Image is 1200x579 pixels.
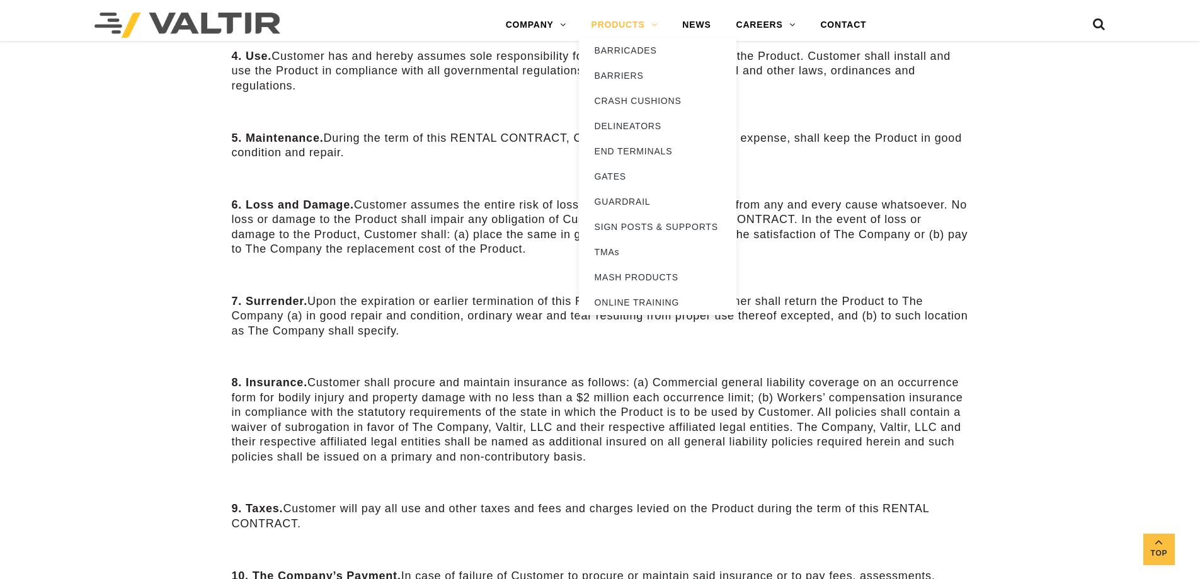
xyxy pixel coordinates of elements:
[232,131,969,161] p: During the term of this RENTAL CONTRACT, Customer, at its own cost and expense, shall keep the Pr...
[493,13,579,38] a: COMPANY
[579,38,736,63] a: BARRICADES
[579,113,736,139] a: DELINEATORS
[579,290,736,315] a: ONLINE TRAINING
[579,63,736,88] a: BARRIERS
[232,198,354,211] strong: 6. Loss and Damage.
[1143,534,1175,565] a: Top
[670,13,723,38] a: NEWS
[232,49,969,93] p: Customer has and hereby assumes sole responsibility for the installation and use of the Product. ...
[232,502,283,515] strong: 9. Taxes.
[232,132,324,144] strong: 5. Maintenance.
[579,239,736,265] a: TMAs
[232,376,307,389] strong: 8. Insurance.
[579,139,736,164] a: END TERMINALS
[579,88,736,113] a: CRASH CUSHIONS
[579,265,736,290] a: MASH PRODUCTS
[232,50,272,62] strong: 4. Use.
[579,164,736,189] a: GATES
[232,375,969,464] p: Customer shall procure and maintain insurance as follows: (a) Commercial general liability covera...
[724,13,808,38] a: CAREERS
[808,13,879,38] a: CONTACT
[94,13,280,38] img: Valtir
[579,189,736,214] a: GUARDRAIL
[232,294,969,338] p: Upon the expiration or earlier termination of this RENTAL CONTRACT, Customer shall return the Pro...
[1143,546,1175,561] span: Top
[579,214,736,239] a: SIGN POSTS & SUPPORTS
[579,13,670,38] a: PRODUCTS
[232,295,307,307] strong: 7. Surrender.
[232,198,969,257] p: Customer assumes the entire risk of loss and damage to the Product from any and every cause whats...
[232,502,969,531] p: Customer will pay all use and other taxes and fees and charges levied on the Product during the t...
